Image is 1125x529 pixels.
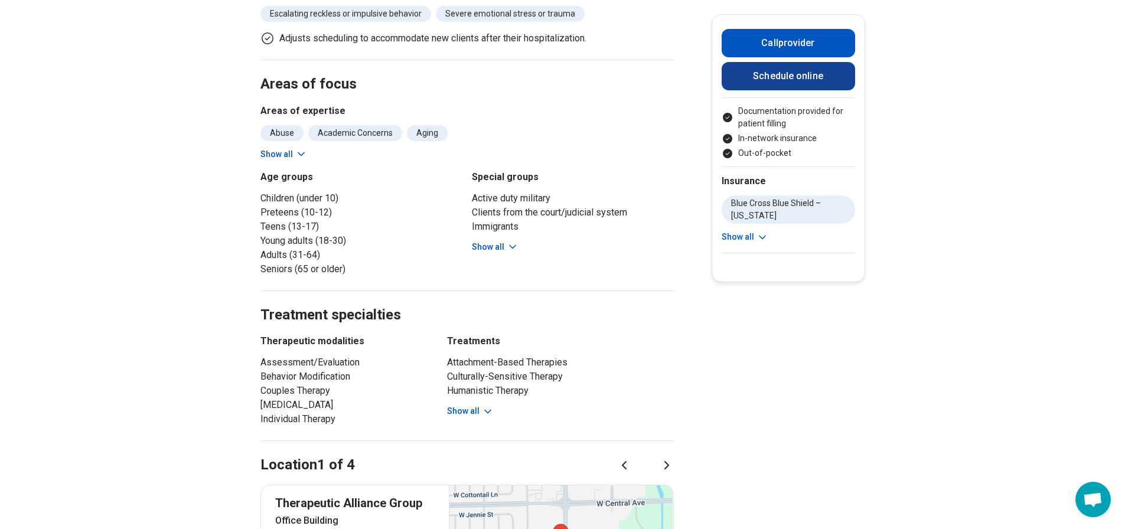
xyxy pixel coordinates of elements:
p: Therapeutic Alliance Group [275,495,435,511]
li: Adults (31-64) [260,248,462,262]
li: Teens (13-17) [260,220,462,234]
li: Immigrants [472,220,674,234]
li: Academic Concerns [308,125,402,141]
h3: Special groups [472,170,674,184]
li: Individual Therapy [260,412,426,426]
h2: Areas of focus [260,46,674,94]
li: Culturally-Sensitive Therapy [447,370,674,384]
h3: Areas of expertise [260,104,674,118]
li: Documentation provided for patient filling [722,105,855,130]
li: In-network insurance [722,132,855,145]
li: Attachment-Based Therapies [447,355,674,370]
p: Office Building [275,514,435,528]
button: Show all [722,231,768,243]
li: Clients from the court/judicial system [472,205,674,220]
h3: Treatments [447,334,674,348]
h2: Insurance [722,174,855,188]
button: Show all [447,405,494,417]
li: Young adults (18-30) [260,234,462,248]
li: Humanistic Therapy [447,384,674,398]
li: Children (under 10) [260,191,462,205]
li: Couples Therapy [260,384,426,398]
li: Escalating reckless or impulsive behavior [260,6,431,22]
li: Abuse [260,125,304,141]
li: Severe emotional stress or trauma [436,6,585,22]
li: Aging [407,125,448,141]
li: Blue Cross Blue Shield – [US_STATE] [722,195,855,224]
p: Adjusts scheduling to accommodate new clients after their hospitalization. [279,31,586,45]
div: Open chat [1075,482,1111,517]
li: Preteens (10-12) [260,205,462,220]
li: [MEDICAL_DATA] [260,398,426,412]
button: Show all [260,148,307,161]
li: Active duty military [472,191,674,205]
a: Schedule online [722,62,855,90]
h2: Treatment specialties [260,277,674,325]
li: Out-of-pocket [722,147,855,159]
li: Seniors (65 or older) [260,262,462,276]
h2: Location 1 of 4 [260,455,355,475]
h3: Therapeutic modalities [260,334,426,348]
li: Behavior Modification [260,370,426,384]
ul: Payment options [722,105,855,159]
button: Callprovider [722,29,855,57]
li: Assessment/Evaluation [260,355,426,370]
button: Show all [472,241,519,253]
h3: Age groups [260,170,462,184]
